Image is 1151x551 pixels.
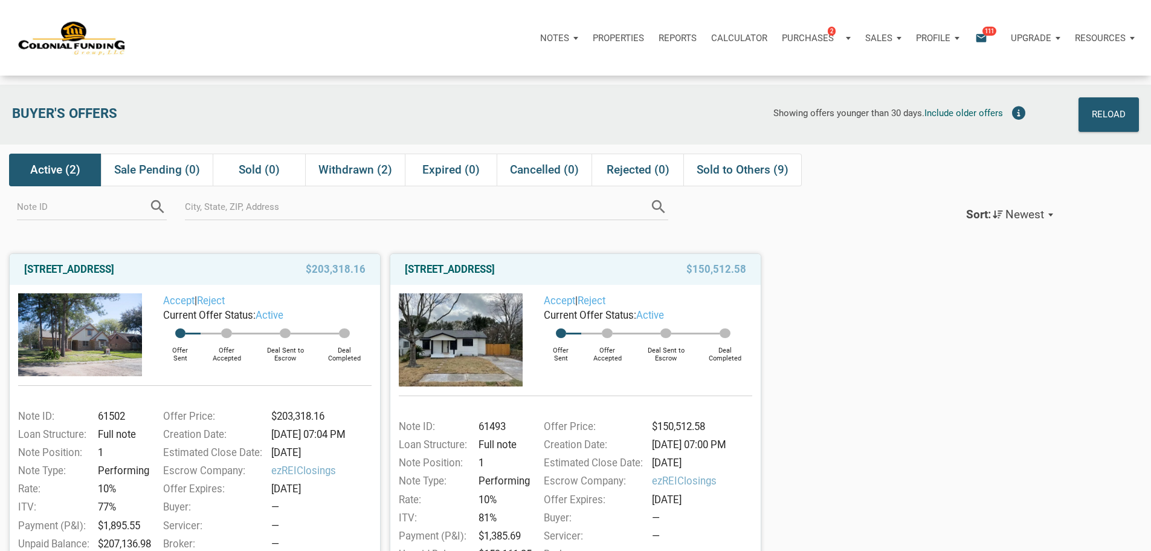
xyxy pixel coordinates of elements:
span: Sale Pending (0) [114,163,200,177]
div: Deal Sent to Escrow [253,338,318,362]
span: 111 [982,26,996,36]
button: Notes [533,20,585,56]
span: $203,318.16 [306,262,366,276]
button: Reports [651,20,704,56]
div: [DATE] 07:04 PM [267,427,378,442]
div: Cancelled (0) [497,154,592,186]
div: — [652,529,758,544]
div: Buyer: [538,510,648,526]
span: 2 [828,26,836,36]
button: email111 [966,20,1004,56]
div: Offer Accepted [581,338,634,362]
div: Servicer: [157,518,268,533]
p: Calculator [711,33,767,44]
div: 1 [94,445,148,460]
div: Withdrawn (2) [305,154,405,186]
div: $1,895.55 [94,518,148,533]
span: active [256,309,283,321]
div: Note ID: [12,409,94,424]
div: Note Position: [393,455,474,471]
div: [DATE] [648,455,758,471]
span: $150,512.58 [686,262,746,276]
div: [DATE] [267,481,378,497]
div: Loan Structure: [12,427,94,442]
div: Sold (0) [213,154,305,186]
span: Expired (0) [422,163,480,177]
div: 61502 [94,409,148,424]
a: Properties [585,20,651,56]
div: Full note [474,437,529,452]
input: Note ID [17,193,149,220]
p: Reports [659,33,697,44]
p: Profile [916,33,950,44]
a: Purchases2 [775,20,858,56]
p: Properties [593,33,644,44]
a: Calculator [704,20,775,56]
div: Escrow Company: [157,463,268,478]
i: email [974,31,988,45]
div: 81% [474,510,529,526]
a: Accept [163,295,195,307]
div: Deal Completed [318,338,372,362]
a: Reject [197,295,225,307]
div: Active (2) [9,154,101,186]
div: Estimated Close Date: [538,455,648,471]
div: Estimated Close Date: [157,445,268,460]
input: City, State, ZIP, Address [185,193,650,220]
div: Sale Pending (0) [101,154,213,186]
div: ITV: [12,500,94,515]
div: Offer Price: [157,409,268,424]
div: Note ID: [393,419,474,434]
div: — [652,510,758,526]
button: Sort:Newest [953,198,1066,232]
img: 574463 [399,293,523,386]
div: Expired (0) [405,154,497,186]
div: 10% [94,481,148,497]
div: Performing [94,463,148,478]
span: active [636,309,664,321]
button: Profile [909,20,967,56]
a: Reject [578,295,605,307]
div: Offer Sent [160,338,201,362]
div: Rate: [12,481,94,497]
div: Creation Date: [538,437,648,452]
div: $1,385.69 [474,529,529,544]
button: Upgrade [1004,20,1068,56]
span: Current Offer Status: [163,309,256,321]
span: Include older offers [924,108,1003,119]
span: ezREIClosings [652,474,758,489]
div: Rejected (0) [592,154,683,186]
a: [STREET_ADDRESS] [24,262,114,276]
div: Offer Accepted [201,338,253,362]
div: Note Type: [393,474,474,489]
div: [DATE] [648,492,758,507]
button: Sales [858,20,909,56]
i: search [650,198,668,216]
div: Deal Sent to Escrow [634,338,698,362]
span: ezREIClosings [271,463,378,478]
div: Performing [474,474,529,489]
div: Escrow Company: [538,474,648,489]
span: | [544,295,605,307]
p: Resources [1075,33,1126,44]
div: Note Type: [12,463,94,478]
div: — [271,518,378,533]
span: | [163,295,225,307]
div: 1 [474,455,529,471]
div: Offer Expires: [157,481,268,497]
span: Cancelled (0) [510,163,579,177]
div: Loan Structure: [393,437,474,452]
span: Withdrawn (2) [318,163,392,177]
span: Rejected (0) [607,163,669,177]
button: Resources [1068,20,1142,56]
div: $150,512.58 [648,419,758,434]
div: 10% [474,492,529,507]
span: Current Offer Status: [544,309,636,321]
div: Offer Expires: [538,492,648,507]
span: Sold to Others (9) [697,163,788,177]
div: Servicer: [538,529,648,544]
